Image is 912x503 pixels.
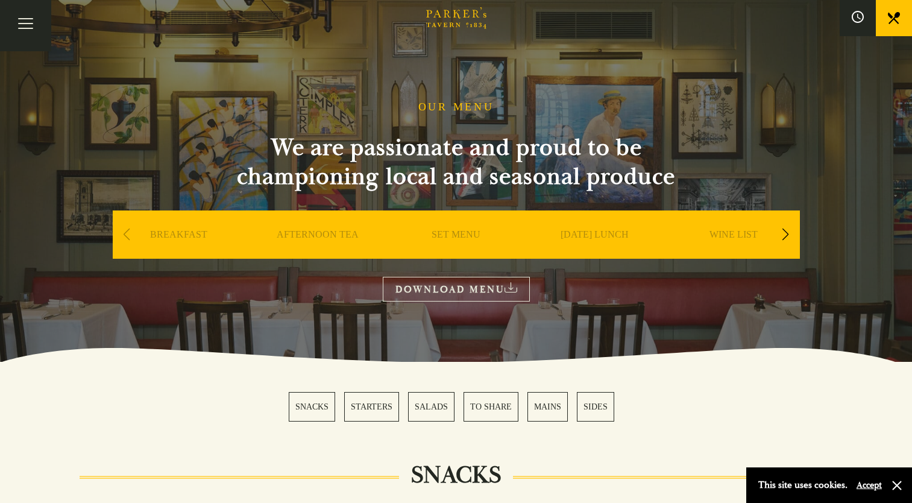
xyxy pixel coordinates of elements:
a: 5 / 6 [527,392,568,422]
div: 3 / 9 [390,210,523,295]
a: SET MENU [432,229,480,277]
button: Close and accept [891,479,903,492]
a: AFTERNOON TEA [277,229,359,277]
p: This site uses cookies. [758,476,848,494]
a: BREAKFAST [150,229,207,277]
a: 6 / 6 [577,392,614,422]
div: 2 / 9 [251,210,384,295]
a: 1 / 6 [289,392,335,422]
div: 4 / 9 [529,210,661,295]
h2: SNACKS [399,461,513,490]
a: WINE LIST [709,229,758,277]
a: 4 / 6 [464,392,518,422]
a: [DATE] LUNCH [561,229,629,277]
h2: We are passionate and proud to be championing local and seasonal produce [215,133,697,191]
a: 3 / 6 [408,392,454,422]
a: 2 / 6 [344,392,399,422]
h1: OUR MENU [418,101,494,114]
a: DOWNLOAD MENU [383,277,530,302]
div: Next slide [778,221,794,248]
div: 1 / 9 [113,210,245,295]
button: Accept [857,479,882,491]
div: 5 / 9 [667,210,800,295]
div: Previous slide [119,221,135,248]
